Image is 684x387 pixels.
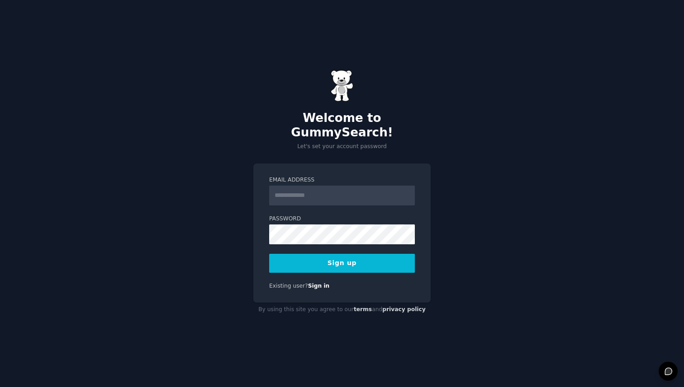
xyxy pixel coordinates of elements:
a: terms [354,306,372,312]
button: Sign up [269,254,415,273]
label: Email Address [269,176,415,184]
p: Let's set your account password [253,143,431,151]
img: Gummy Bear [331,70,353,102]
a: privacy policy [382,306,426,312]
div: By using this site you agree to our and [253,303,431,317]
a: Sign in [308,283,330,289]
h2: Welcome to GummySearch! [253,111,431,140]
label: Password [269,215,415,223]
span: Existing user? [269,283,308,289]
